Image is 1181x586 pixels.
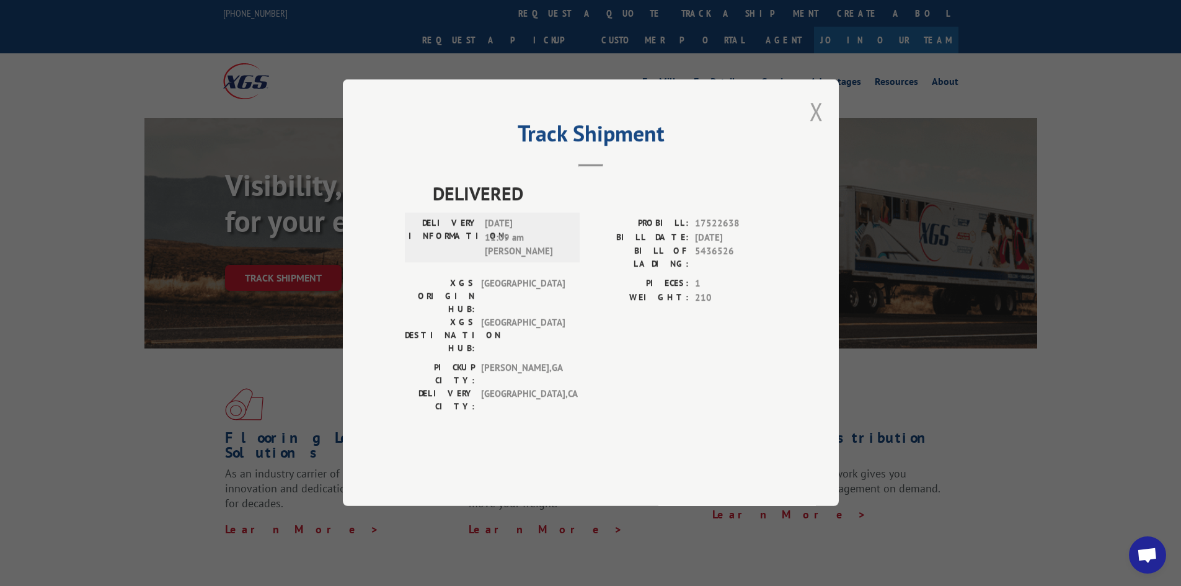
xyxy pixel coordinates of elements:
[405,316,475,355] label: XGS DESTINATION HUB:
[591,217,689,231] label: PROBILL:
[405,388,475,414] label: DELIVERY CITY:
[409,217,479,259] label: DELIVERY INFORMATION:
[405,362,475,388] label: PICKUP CITY:
[695,277,777,291] span: 1
[695,291,777,305] span: 210
[810,95,823,128] button: Close modal
[695,245,777,271] span: 5436526
[481,388,565,414] span: [GEOGRAPHIC_DATA] , CA
[1129,536,1166,574] div: Open chat
[405,125,777,148] h2: Track Shipment
[591,291,689,305] label: WEIGHT:
[405,277,475,316] label: XGS ORIGIN HUB:
[695,217,777,231] span: 17522638
[481,316,565,355] span: [GEOGRAPHIC_DATA]
[481,362,565,388] span: [PERSON_NAME] , GA
[591,245,689,271] label: BILL OF LADING:
[485,217,568,259] span: [DATE] 11:09 am [PERSON_NAME]
[591,277,689,291] label: PIECES:
[433,180,777,208] span: DELIVERED
[591,231,689,245] label: BILL DATE:
[481,277,565,316] span: [GEOGRAPHIC_DATA]
[695,231,777,245] span: [DATE]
